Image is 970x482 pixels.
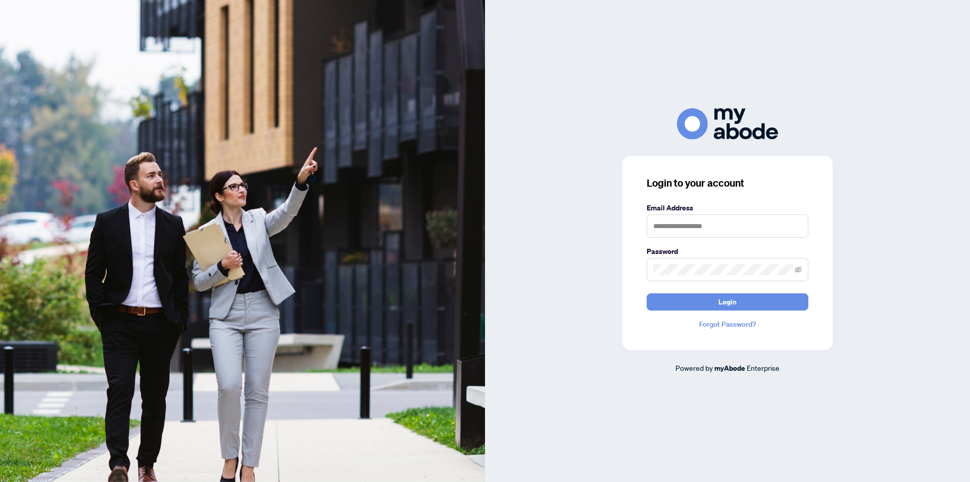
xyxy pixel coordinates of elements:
button: Login [647,293,808,311]
h3: Login to your account [647,176,808,190]
span: Enterprise [747,363,780,372]
a: Forgot Password? [647,319,808,330]
a: myAbode [714,363,745,374]
img: ma-logo [677,108,778,139]
label: Password [647,246,808,257]
span: Powered by [675,363,713,372]
label: Email Address [647,202,808,213]
span: eye-invisible [795,266,802,273]
span: Login [718,294,737,310]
